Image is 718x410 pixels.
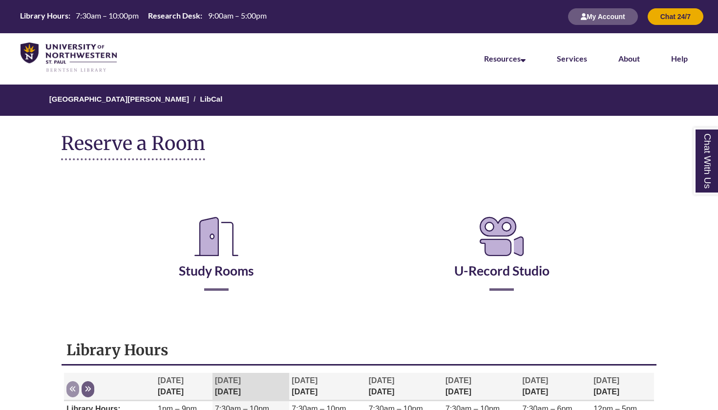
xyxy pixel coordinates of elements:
[671,54,688,63] a: Help
[292,376,317,385] span: [DATE]
[369,376,395,385] span: [DATE]
[591,373,654,401] th: [DATE]
[155,373,212,401] th: [DATE]
[289,373,366,401] th: [DATE]
[16,10,270,22] table: Hours Today
[200,95,223,103] a: LibCal
[179,238,254,279] a: Study Rooms
[144,10,204,21] th: Research Desk:
[49,95,189,103] a: [GEOGRAPHIC_DATA][PERSON_NAME]
[443,373,520,401] th: [DATE]
[648,12,703,21] a: Chat 24/7
[61,133,205,160] h1: Reserve a Room
[208,11,267,20] span: 9:00am – 5:00pm
[568,8,638,25] button: My Account
[16,10,270,23] a: Hours Today
[648,8,703,25] button: Chat 24/7
[568,12,638,21] a: My Account
[520,373,591,401] th: [DATE]
[21,43,117,73] img: UNWSP Library Logo
[82,381,94,397] button: Next week
[484,54,526,63] a: Resources
[212,373,289,401] th: [DATE]
[215,376,241,385] span: [DATE]
[158,376,184,385] span: [DATE]
[618,54,640,63] a: About
[445,376,471,385] span: [DATE]
[61,85,657,116] nav: Breadcrumb
[593,376,619,385] span: [DATE]
[66,341,652,359] h1: Library Hours
[366,373,443,401] th: [DATE]
[454,238,549,279] a: U-Record Studio
[61,185,657,320] div: Reserve a Room
[66,381,79,397] button: Previous week
[522,376,548,385] span: [DATE]
[76,11,139,20] span: 7:30am – 10:00pm
[16,10,72,21] th: Library Hours:
[557,54,587,63] a: Services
